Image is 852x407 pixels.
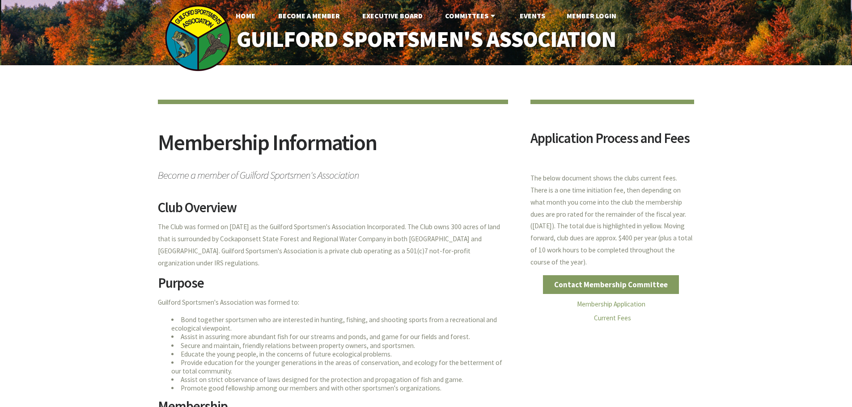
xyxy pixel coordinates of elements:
[355,7,430,25] a: Executive Board
[158,165,508,180] span: Become a member of Guilford Sportsmen's Association
[438,7,504,25] a: Committees
[171,315,508,332] li: Bond together sportsmen who are interested in hunting, fishing, and shooting sports from a recrea...
[171,341,508,350] li: Secure and maintain, friendly relations between property owners, and sportsmen.
[171,384,508,392] li: Promote good fellowship among our members and with other sportsmen's organizations.
[158,131,508,165] h2: Membership Information
[165,4,232,71] img: logo_sm.png
[171,350,508,358] li: Educate the young people, in the concerns of future ecological problems.
[543,275,679,294] a: Contact Membership Committee
[594,314,631,322] a: Current Fees
[577,300,645,308] a: Membership Application
[229,7,263,25] a: Home
[171,375,508,384] li: Assist on strict observance of laws designed for the protection and propagation of fish and game.
[217,21,635,59] a: Guilford Sportsmen's Association
[530,131,695,152] h2: Application Process and Fees
[171,358,508,375] li: Provide education for the younger generations in the areas of conservation, and ecology for the b...
[271,7,347,25] a: Become A Member
[530,172,695,269] p: The below document shows the clubs current fees. There is a one time initiation fee, then dependi...
[158,276,508,297] h2: Purpose
[158,297,508,309] p: Guilford Sportsmen's Association was formed to:
[513,7,552,25] a: Events
[158,221,508,269] p: The Club was formed on [DATE] as the Guilford Sportsmen's Association Incorporated. The Club owns...
[171,332,508,341] li: Assist in assuring more abundant fish for our streams and ponds, and game for our fields and forest.
[158,201,508,221] h2: Club Overview
[560,7,623,25] a: Member Login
